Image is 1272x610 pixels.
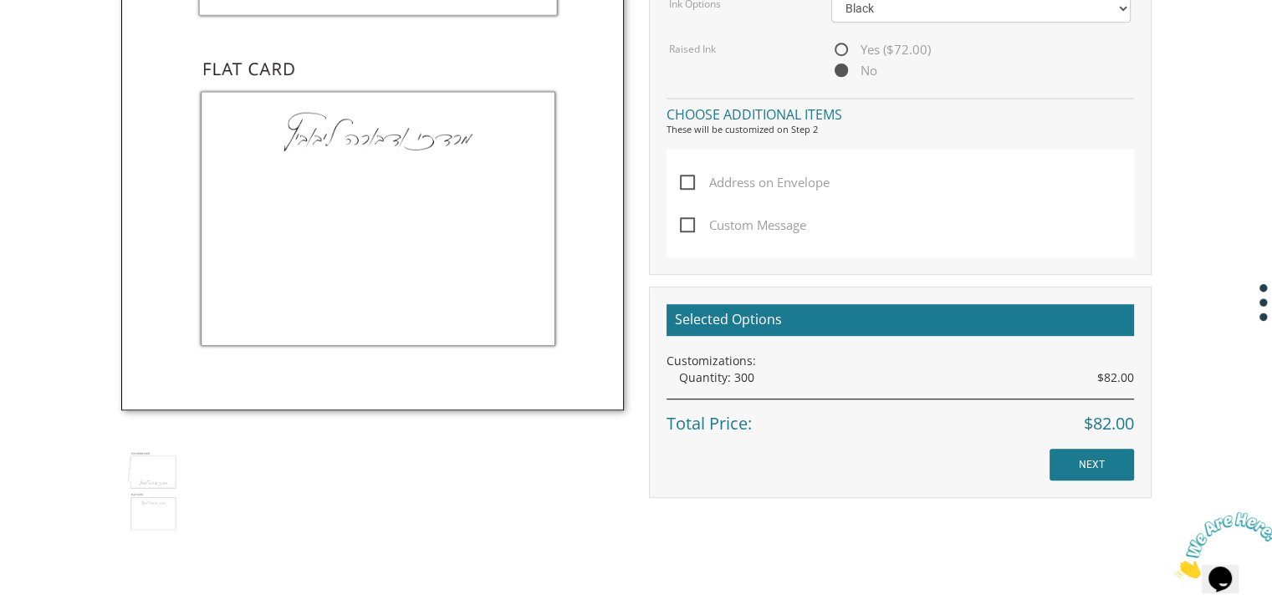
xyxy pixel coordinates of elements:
span: Address on Envelope [680,172,830,193]
h4: Choose additional items [667,98,1134,127]
iframe: chat widget [1168,506,1272,585]
span: $82.00 [1097,369,1134,386]
input: NEXT [1050,449,1134,480]
div: These will be customized on Step 2 [667,123,1134,136]
div: Customizations: [667,353,1134,369]
span: No [831,60,877,81]
div: Quantity: 300 [679,369,1134,386]
h2: Selected Options [667,304,1134,336]
div: Total Price: [667,399,1134,436]
span: Yes ($72.00) [831,39,931,60]
img: Chat attention grabber [7,7,110,73]
label: Raised Ink [669,42,716,56]
img: wedding-informal-style-17.jpg [121,444,184,537]
span: Custom Message [680,215,806,236]
span: $82.00 [1084,412,1134,436]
